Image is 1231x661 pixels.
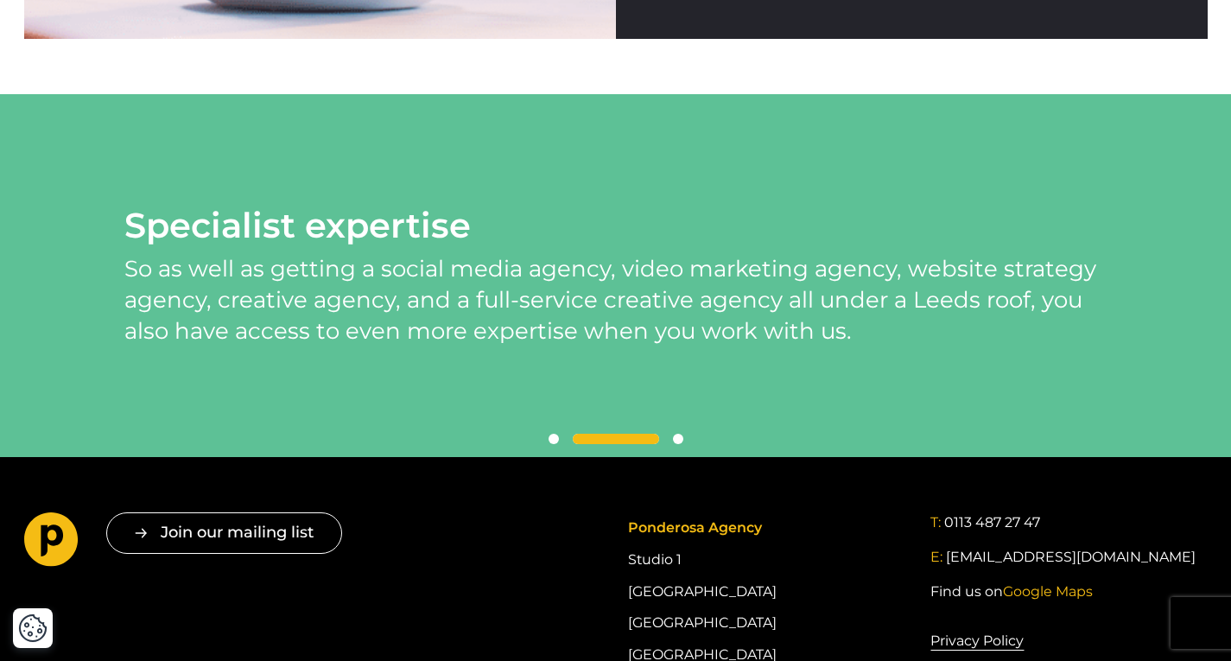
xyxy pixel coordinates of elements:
[930,549,942,565] span: E:
[946,547,1196,568] a: [EMAIL_ADDRESS][DOMAIN_NAME]
[930,582,1093,602] a: Find us onGoogle Maps
[106,512,342,553] button: Join our mailing list
[124,253,1107,346] p: So as well as getting a social media agency, video marketing agency, website strategy agency, cre...
[124,205,1107,246] div: Specialist expertise
[930,630,1024,652] a: Privacy Policy
[18,613,48,643] button: Cookie Settings
[944,512,1040,533] a: 0113 487 27 47
[1003,583,1093,600] span: Google Maps
[628,519,762,536] span: Ponderosa Agency
[18,613,48,643] img: Revisit consent button
[930,514,941,531] span: T:
[24,512,79,573] a: Go to homepage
